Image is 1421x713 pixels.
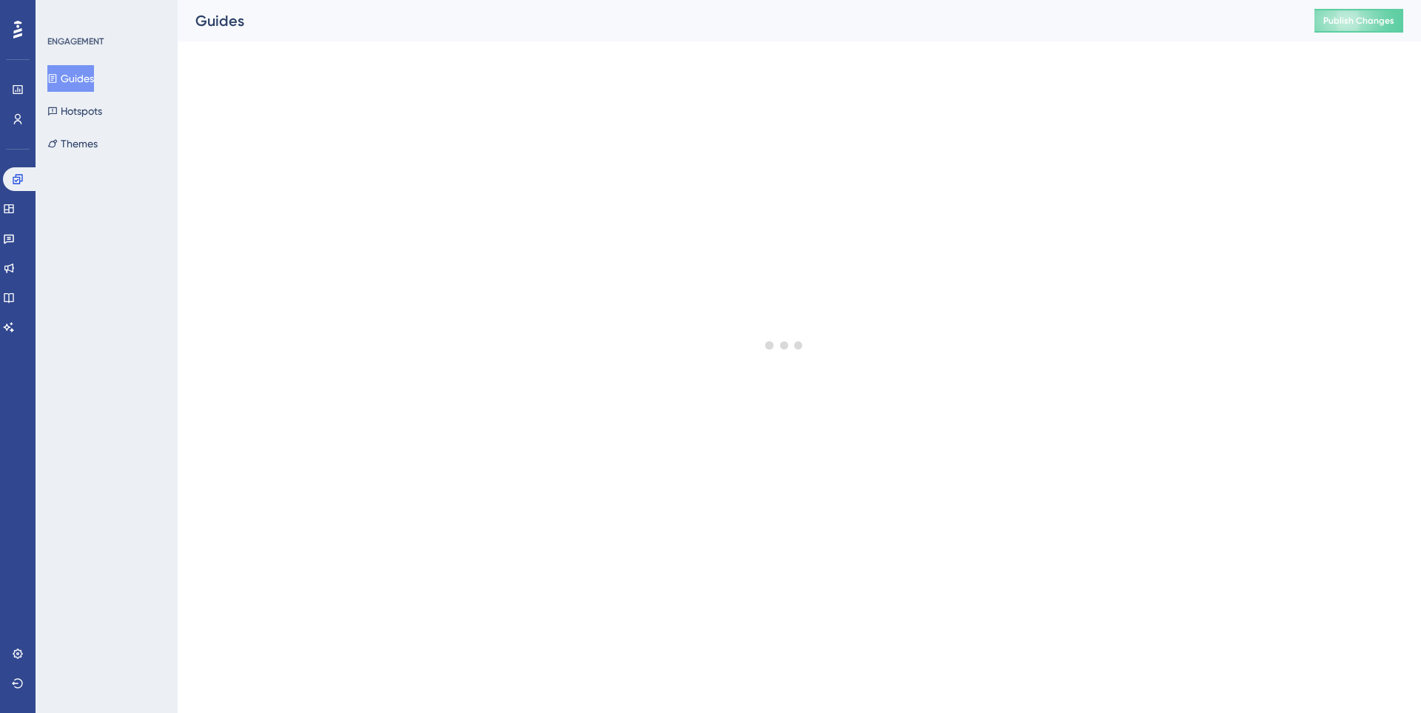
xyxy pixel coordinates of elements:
[47,130,98,157] button: Themes
[47,65,94,92] button: Guides
[1314,9,1403,33] button: Publish Changes
[1323,15,1394,27] span: Publish Changes
[47,98,102,124] button: Hotspots
[195,10,1277,31] div: Guides
[47,36,104,47] div: ENGAGEMENT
